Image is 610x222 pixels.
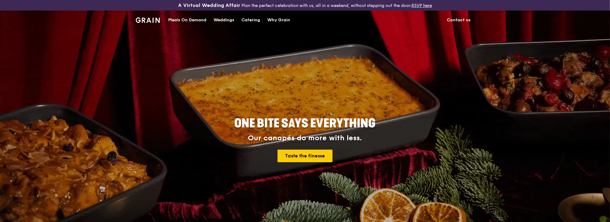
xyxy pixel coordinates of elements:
[241,11,260,29] div: Catering
[235,116,376,131] span: ONE BITE SAYS EVERYTHING
[264,11,294,29] a: Why Grain
[136,17,160,23] img: Grain
[278,150,332,162] a: Taste the finesse
[411,3,432,8] a: RSVP here
[136,11,160,29] a: GrainGrain
[444,11,475,29] a: Contact us
[267,11,290,29] div: Why Grain
[178,2,240,8] h3: A Virtual Wedding Affair
[132,2,478,8] div: Plan the perfect celebration with us, all in a weekend, without stepping out the door.
[168,11,206,29] div: Meals On Demand
[214,11,234,29] div: Weddings
[197,134,413,142] div: Our canapés do more with less.
[238,11,264,29] a: Catering
[210,11,238,29] a: Weddings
